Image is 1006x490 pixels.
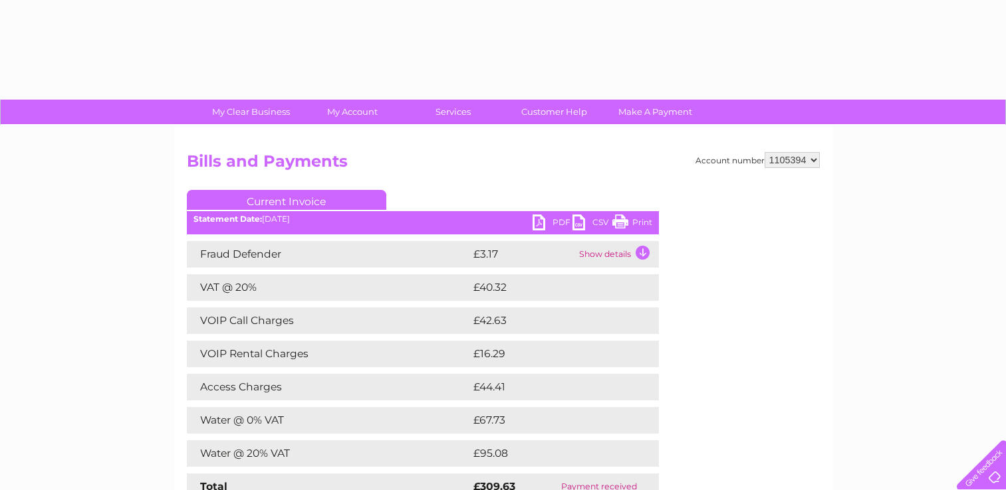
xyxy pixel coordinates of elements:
a: Current Invoice [187,190,386,210]
div: [DATE] [187,214,659,224]
div: Account number [695,152,820,168]
h2: Bills and Payments [187,152,820,177]
a: My Clear Business [196,100,306,124]
td: Water @ 20% VAT [187,440,470,467]
td: £44.41 [470,374,631,400]
a: Customer Help [499,100,609,124]
td: £40.32 [470,274,632,301]
a: Services [398,100,508,124]
td: Fraud Defender [187,241,470,268]
a: Print [612,214,652,234]
td: £3.17 [470,241,576,268]
a: My Account [297,100,407,124]
a: Make A Payment [600,100,710,124]
td: VOIP Rental Charges [187,341,470,367]
td: Access Charges [187,374,470,400]
td: VAT @ 20% [187,274,470,301]
td: £42.63 [470,307,632,334]
td: £16.29 [470,341,631,367]
td: VOIP Call Charges [187,307,470,334]
td: £67.73 [470,407,631,434]
td: Show details [576,241,659,268]
b: Statement Date: [193,214,262,224]
a: CSV [572,214,612,234]
a: PDF [533,214,572,234]
td: Water @ 0% VAT [187,407,470,434]
td: £95.08 [470,440,633,467]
